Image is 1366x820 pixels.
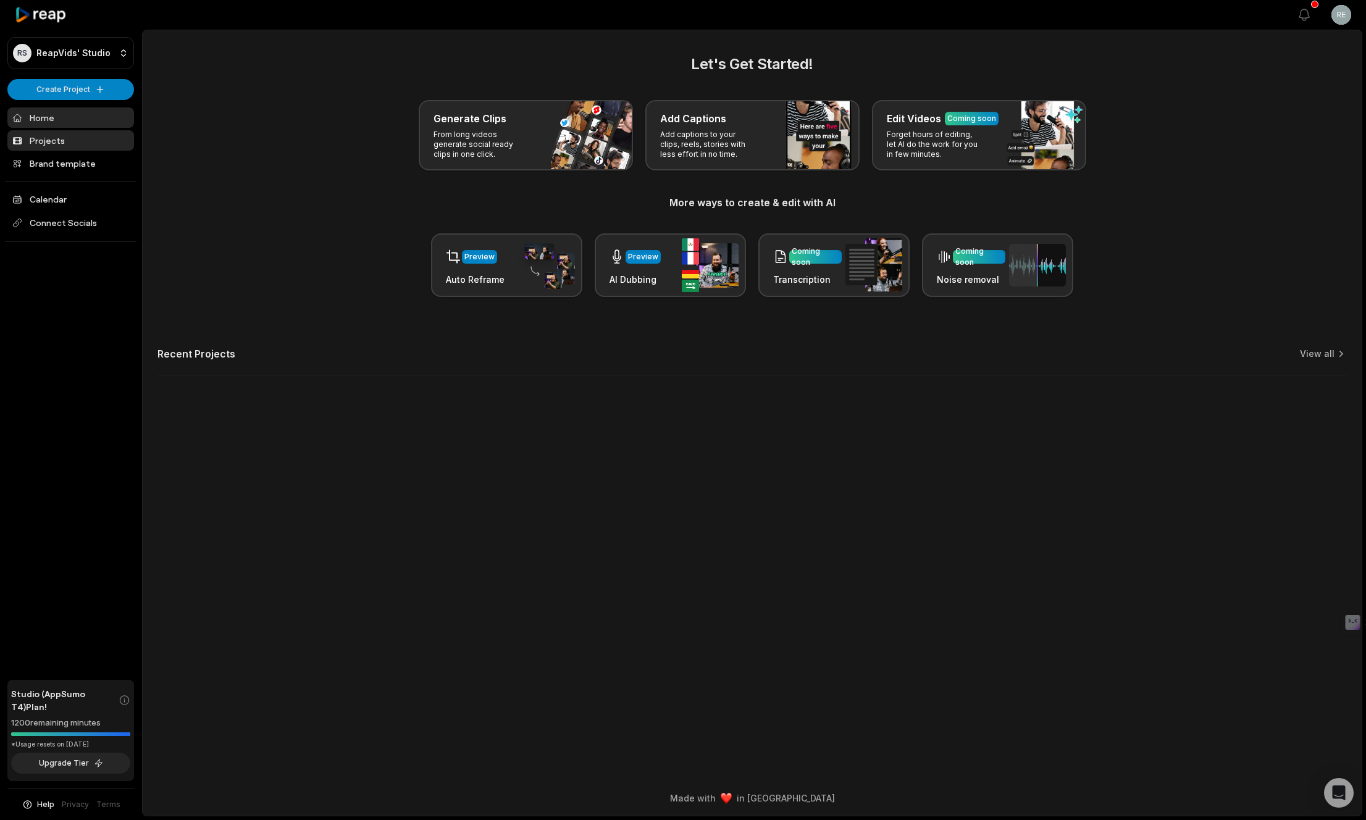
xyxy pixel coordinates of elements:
[7,189,134,209] a: Calendar
[7,107,134,128] a: Home
[446,273,505,286] h3: Auto Reframe
[7,212,134,234] span: Connect Socials
[157,53,1347,75] h2: Let's Get Started!
[11,717,130,729] div: 1200 remaining minutes
[434,130,529,159] p: From long videos generate social ready clips in one click.
[955,246,1003,268] div: Coming soon
[887,130,983,159] p: Forget hours of editing, let AI do the work for you in few minutes.
[937,273,1005,286] h3: Noise removal
[660,130,756,159] p: Add captions to your clips, reels, stories with less effort in no time.
[7,79,134,100] button: Create Project
[157,348,235,360] h2: Recent Projects
[7,130,134,151] a: Projects
[11,687,119,713] span: Studio (AppSumo T4) Plan!
[154,792,1351,805] div: Made with in [GEOGRAPHIC_DATA]
[887,111,941,126] h3: Edit Videos
[464,251,495,262] div: Preview
[682,238,739,292] img: ai_dubbing.png
[11,753,130,774] button: Upgrade Tier
[1009,244,1066,287] img: noise_removal.png
[62,799,89,810] a: Privacy
[773,273,842,286] h3: Transcription
[37,799,54,810] span: Help
[22,799,54,810] button: Help
[845,238,902,291] img: transcription.png
[11,740,130,749] div: *Usage resets on [DATE]
[947,113,996,124] div: Coming soon
[1300,348,1335,360] a: View all
[628,251,658,262] div: Preview
[792,246,839,268] div: Coming soon
[7,153,134,174] a: Brand template
[721,793,732,804] img: heart emoji
[660,111,726,126] h3: Add Captions
[434,111,506,126] h3: Generate Clips
[13,44,31,62] div: RS
[36,48,111,59] p: ReapVids' Studio
[518,241,575,290] img: auto_reframe.png
[157,195,1347,210] h3: More ways to create & edit with AI
[1324,778,1354,808] div: Open Intercom Messenger
[610,273,661,286] h3: AI Dubbing
[96,799,120,810] a: Terms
